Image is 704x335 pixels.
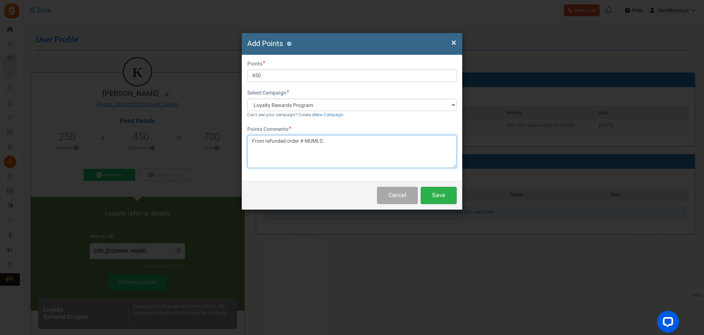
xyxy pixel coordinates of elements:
span: × [451,36,456,50]
small: Can't see your campaign? Create a [247,112,344,118]
label: Select Campaign [247,89,289,97]
a: New Campaign [314,112,344,118]
button: Cancel [377,187,418,204]
label: Points [247,60,265,68]
button: Save [421,187,457,204]
label: Points Comments [247,126,291,133]
span: Add Points [247,38,283,49]
button: ? [287,42,291,46]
